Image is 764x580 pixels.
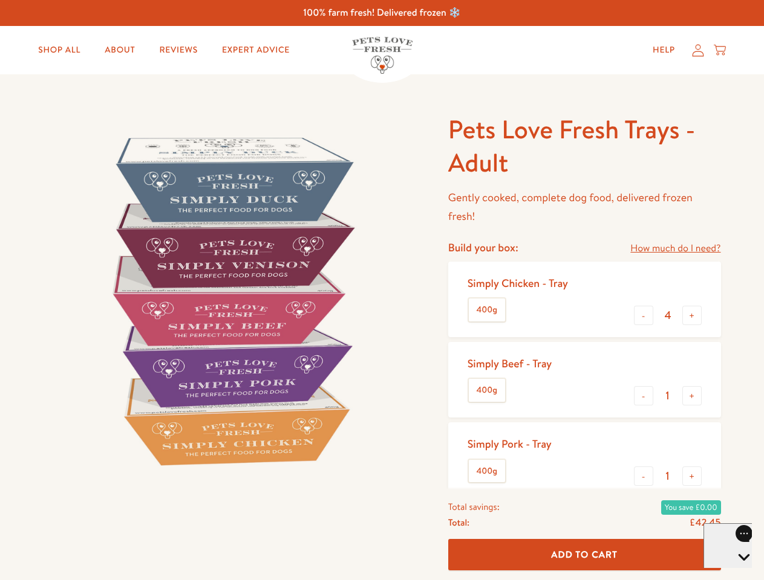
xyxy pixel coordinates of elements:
[448,113,721,179] h1: Pets Love Fresh Trays - Adult
[448,188,721,225] p: Gently cooked, complete dog food, delivered frozen fresh!
[551,548,618,561] span: Add To Cart
[704,523,752,568] iframe: Gorgias live chat messenger
[661,500,721,515] span: You save £0.00
[448,499,500,515] span: Total savings:
[469,298,505,321] label: 400g
[149,38,207,62] a: Reviews
[95,38,145,62] a: About
[682,306,702,325] button: +
[630,240,720,257] a: How much do I need?
[682,386,702,405] button: +
[468,437,552,451] div: Simply Pork - Tray
[352,37,413,74] img: Pets Love Fresh
[634,386,653,405] button: -
[682,466,702,486] button: +
[634,306,653,325] button: -
[469,379,505,402] label: 400g
[28,38,90,62] a: Shop All
[448,240,518,254] h4: Build your box:
[634,466,653,486] button: -
[448,515,469,530] span: Total:
[468,276,568,290] div: Simply Chicken - Tray
[212,38,299,62] a: Expert Advice
[468,356,552,370] div: Simply Beef - Tray
[448,539,721,571] button: Add To Cart
[469,460,505,483] label: 400g
[643,38,685,62] a: Help
[44,113,419,488] img: Pets Love Fresh Trays - Adult
[690,516,721,529] span: £42.45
